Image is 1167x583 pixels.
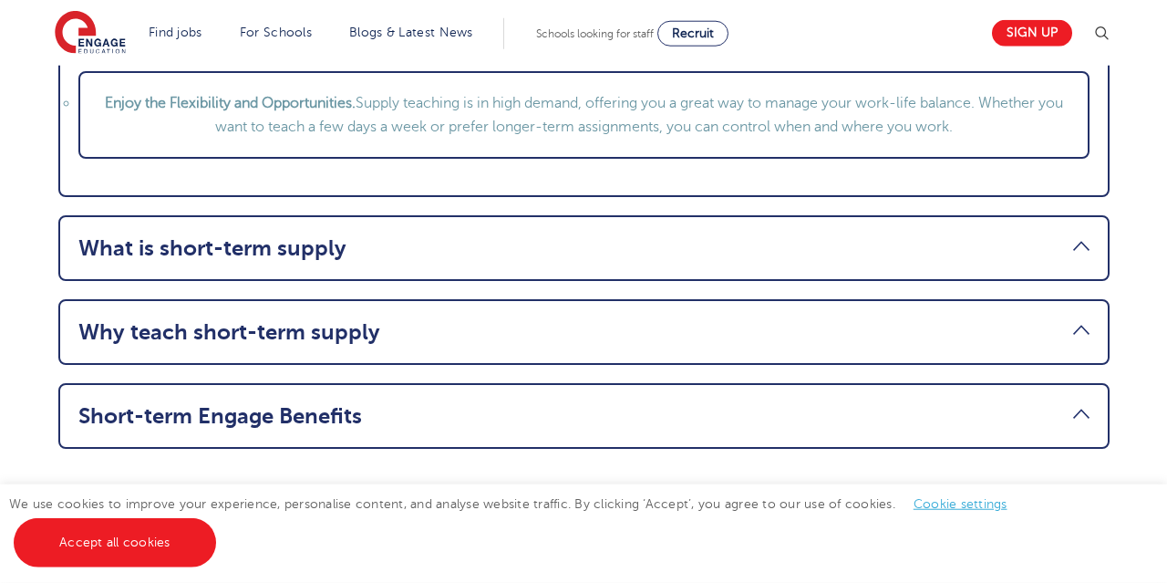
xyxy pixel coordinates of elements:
a: For Schools [240,26,312,39]
strong: Enjoy the Flexibility and Opportunities. [105,95,356,111]
a: Find jobs [149,26,202,39]
a: Recruit [657,21,728,47]
img: Engage Education [55,11,126,57]
a: Blogs & Latest News [349,26,473,39]
span: We use cookies to improve your experience, personalise content, and analyse website traffic. By c... [9,497,1026,549]
span: Schools looking for staff [536,27,654,40]
a: Why teach short-term supply [78,319,1090,345]
a: What is short-term supply [78,235,1090,261]
span: Recruit [672,26,714,40]
a: Accept all cookies [14,518,216,567]
a: Short-term Engage Benefits [78,403,1090,429]
a: Sign up [992,20,1072,47]
a: Cookie settings [914,497,1007,511]
li: Supply teaching is in high demand, offering you a great way to manage your work-life balance. Whe... [78,71,1090,160]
